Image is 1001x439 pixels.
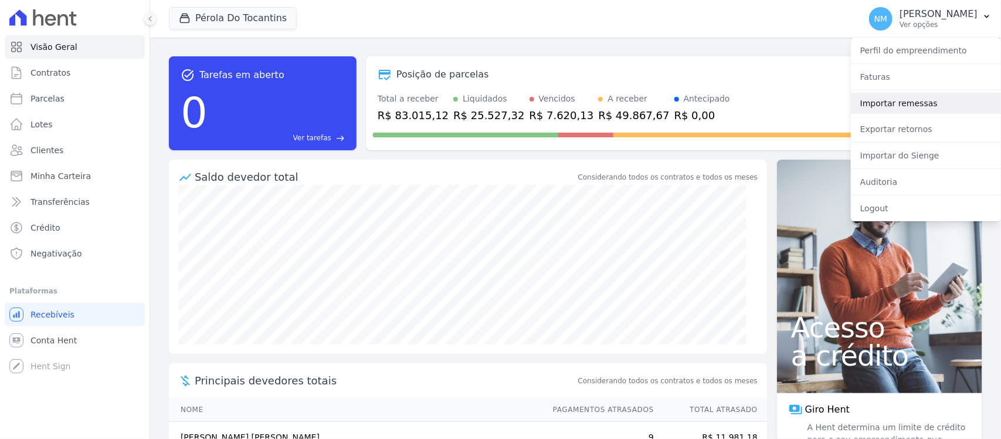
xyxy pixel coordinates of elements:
[30,335,77,346] span: Conta Hent
[5,303,145,326] a: Recebíveis
[378,107,449,123] div: R$ 83.015,12
[684,93,730,105] div: Antecipado
[851,93,1001,114] a: Importar remessas
[851,66,1001,87] a: Faturas
[5,87,145,110] a: Parcelas
[30,144,63,156] span: Clientes
[5,35,145,59] a: Visão Geral
[293,133,331,143] span: Ver tarefas
[30,222,60,234] span: Crédito
[530,107,594,123] div: R$ 7.620,13
[378,93,449,105] div: Total a receber
[336,134,345,143] span: east
[30,196,90,208] span: Transferências
[900,8,978,20] p: [PERSON_NAME]
[30,41,77,53] span: Visão Geral
[199,68,284,82] span: Tarefas em aberto
[539,93,575,105] div: Vencidos
[30,119,53,130] span: Lotes
[805,403,850,417] span: Giro Hent
[851,145,1001,166] a: Importar do Sienge
[608,93,647,105] div: A receber
[674,107,730,123] div: R$ 0,00
[5,242,145,265] a: Negativação
[860,2,1001,35] button: NM [PERSON_NAME] Ver opções
[181,68,195,82] span: task_alt
[181,82,208,143] div: 0
[5,329,145,352] a: Conta Hent
[30,309,74,320] span: Recebíveis
[5,61,145,85] a: Contratos
[851,171,1001,193] a: Auditoria
[453,107,524,123] div: R$ 25.527,32
[30,170,91,182] span: Minha Carteira
[598,107,669,123] div: R$ 49.867,67
[30,93,65,104] span: Parcelas
[195,169,576,185] div: Saldo devedor total
[5,164,145,188] a: Minha Carteira
[212,133,345,143] a: Ver tarefas east
[900,20,978,29] p: Ver opções
[9,284,140,298] div: Plataformas
[463,93,507,105] div: Liquidados
[169,7,297,29] button: Pérola Do Tocantins
[5,139,145,162] a: Clientes
[578,172,758,183] div: Considerando todos os contratos e todos os meses
[5,190,145,214] a: Transferências
[195,373,576,389] span: Principais devedores totais
[578,376,758,386] span: Considerando todos os contratos e todos os meses
[5,216,145,239] a: Crédito
[169,398,542,422] th: Nome
[851,198,1001,219] a: Logout
[791,313,968,342] span: Acesso
[851,40,1001,61] a: Perfil do empreendimento
[851,119,1001,140] a: Exportar retornos
[654,398,767,422] th: Total Atrasado
[542,398,654,422] th: Pagamentos Atrasados
[5,113,145,136] a: Lotes
[30,248,82,259] span: Negativação
[791,342,968,370] span: a crédito
[30,67,70,79] span: Contratos
[874,15,888,23] span: NM
[396,67,489,82] div: Posição de parcelas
